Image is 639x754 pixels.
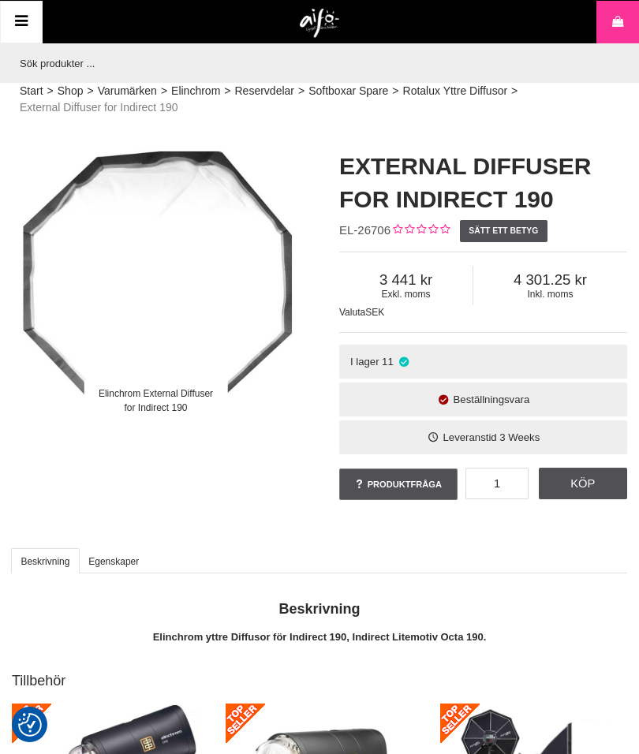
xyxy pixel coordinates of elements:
[339,223,390,237] span: EL-26706
[171,83,220,99] a: Elinchrom
[235,83,294,99] a: Reservdelar
[84,380,228,422] div: Elinchrom External Diffuser for Indirect 190
[398,356,411,368] i: I lager
[58,83,84,99] a: Shop
[365,307,384,318] span: SEK
[11,548,80,573] a: Beskrivning
[12,671,627,691] h2: Tillbehör
[392,83,398,99] span: >
[20,83,43,99] a: Start
[224,83,230,99] span: >
[47,83,54,99] span: >
[473,289,627,300] span: Inkl. moms
[20,99,178,116] span: External Diffuser for Indirect 190
[98,83,157,99] a: Varumärken
[339,468,458,500] a: Produktfråga
[18,711,42,739] button: Samtyckesinställningar
[403,83,508,99] a: Rotalux Yttre Diffusor
[12,599,627,619] h2: Beskrivning
[390,222,450,239] div: Kundbetyg: 0
[382,356,394,368] span: 11
[460,220,547,242] a: Sätt ett betyg
[339,307,365,318] span: Valuta
[443,431,496,443] span: Leveranstid
[87,83,93,99] span: >
[339,271,473,289] span: 3 441
[499,431,540,443] span: 3 Weeks
[153,631,487,643] strong: Elinchrom yttre Diffusor för Indirect 190, Indirect Litemotiv Octa 190.
[454,394,530,405] span: Beställningsvara
[539,468,628,499] a: Köp
[12,43,619,83] input: Sök produkter ...
[161,83,167,99] span: >
[511,83,518,99] span: >
[339,150,627,216] h1: External Diffuser for Indirect 190
[473,271,627,289] span: 4 301.25
[339,289,473,300] span: Exkl. moms
[79,548,149,573] a: Egenskaper
[308,83,388,99] a: Softboxar Spare
[298,83,305,99] span: >
[300,9,340,39] img: logo.png
[350,356,379,368] span: I lager
[18,713,42,737] img: Revisit consent button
